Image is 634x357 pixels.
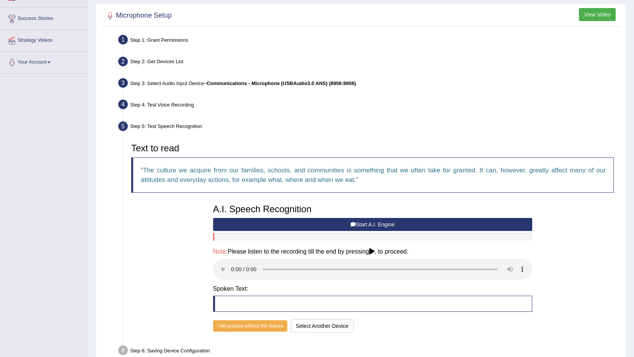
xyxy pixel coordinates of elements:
[115,54,623,71] div: Step 2: Get Devices List
[115,76,623,93] div: Step 3: Select Audio Input Device
[213,248,532,255] h4: Please listen to the recording till the end by pressing , to proceed.
[0,8,88,27] a: Success Stories
[0,30,88,49] a: Strategy Videos
[115,119,623,136] div: Step 5: Test Speech Recognition
[207,80,356,86] b: Communications - Microphone (USBAudio3.0 ANS) (8956:8956)
[579,8,616,21] button: View Video
[115,97,623,114] div: Step 4: Test Voice Recording
[204,80,356,86] span: –
[213,204,532,214] h3: A.I. Speech Recognition
[213,285,532,292] h4: Spoken Text:
[131,143,614,153] h3: Text to read
[291,319,354,332] button: Select Another Device
[141,167,606,183] q: The culture we acquire from our families, schools, and communities is something that we often tak...
[104,10,172,21] h2: Microphone Setup
[213,218,532,231] button: Start A.I. Engine
[0,52,88,71] a: Your Account
[213,320,288,332] button: I will practice without this feature
[115,33,623,49] div: Step 1: Grant Permissions
[213,248,228,255] span: Note:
